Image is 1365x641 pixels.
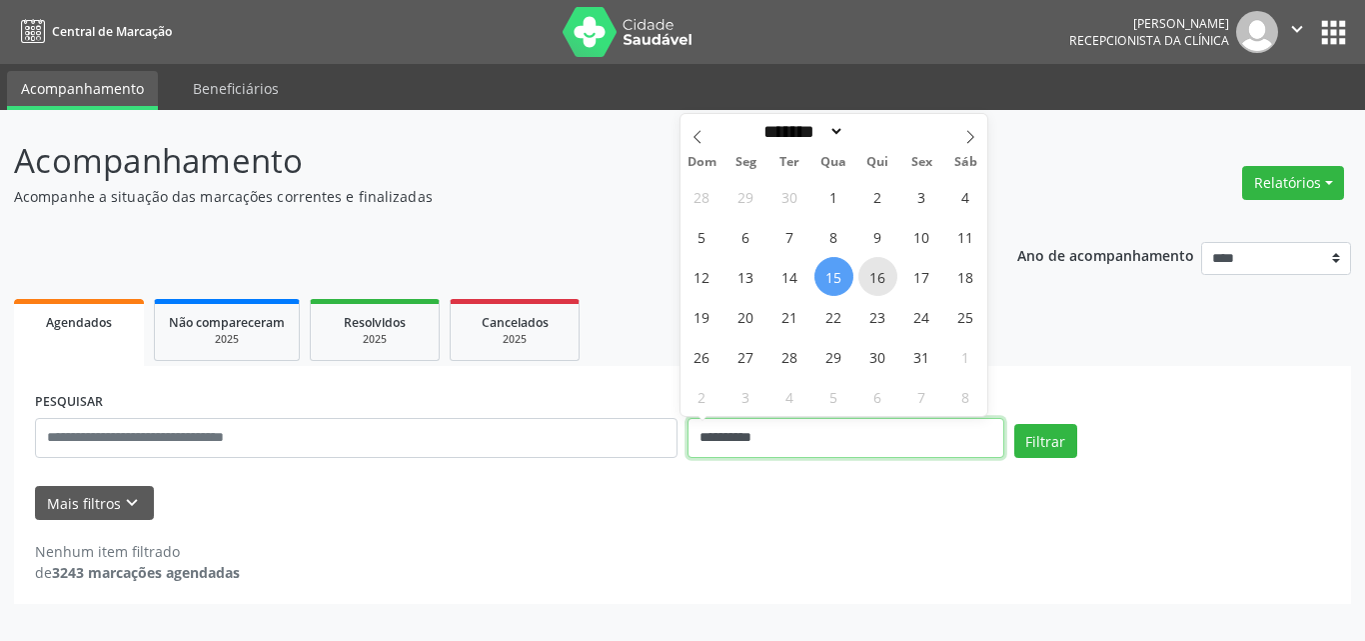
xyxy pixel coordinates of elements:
[726,337,765,376] span: Outubro 27, 2025
[726,177,765,216] span: Setembro 29, 2025
[35,387,103,418] label: PESQUISAR
[757,121,845,142] select: Month
[682,177,721,216] span: Setembro 28, 2025
[179,71,293,106] a: Beneficiários
[344,314,406,331] span: Resolvidos
[482,314,549,331] span: Cancelados
[121,492,143,514] i: keyboard_arrow_down
[682,377,721,416] span: Novembro 2, 2025
[899,156,943,169] span: Sex
[723,156,767,169] span: Seg
[946,297,985,336] span: Outubro 25, 2025
[811,156,855,169] span: Qua
[1014,424,1077,458] button: Filtrar
[858,337,897,376] span: Outubro 30, 2025
[814,297,853,336] span: Outubro 22, 2025
[682,297,721,336] span: Outubro 19, 2025
[858,177,897,216] span: Outubro 2, 2025
[14,15,172,48] a: Central de Marcação
[770,297,809,336] span: Outubro 21, 2025
[844,121,910,142] input: Year
[1286,18,1308,40] i: 
[46,314,112,331] span: Agendados
[35,541,240,562] div: Nenhum item filtrado
[1316,15,1351,50] button: apps
[902,377,941,416] span: Novembro 7, 2025
[902,257,941,296] span: Outubro 17, 2025
[943,156,987,169] span: Sáb
[902,217,941,256] span: Outubro 10, 2025
[767,156,811,169] span: Ter
[770,257,809,296] span: Outubro 14, 2025
[325,332,425,347] div: 2025
[858,297,897,336] span: Outubro 23, 2025
[52,563,240,582] strong: 3243 marcações agendadas
[726,257,765,296] span: Outubro 13, 2025
[681,156,724,169] span: Dom
[726,297,765,336] span: Outubro 20, 2025
[1278,11,1316,53] button: 
[946,177,985,216] span: Outubro 4, 2025
[946,377,985,416] span: Novembro 8, 2025
[858,257,897,296] span: Outubro 16, 2025
[946,257,985,296] span: Outubro 18, 2025
[770,337,809,376] span: Outubro 28, 2025
[814,257,853,296] span: Outubro 15, 2025
[770,177,809,216] span: Setembro 30, 2025
[1017,242,1194,267] p: Ano de acompanhamento
[814,377,853,416] span: Novembro 5, 2025
[1069,15,1229,32] div: [PERSON_NAME]
[770,377,809,416] span: Novembro 4, 2025
[902,177,941,216] span: Outubro 3, 2025
[814,337,853,376] span: Outubro 29, 2025
[169,332,285,347] div: 2025
[858,217,897,256] span: Outubro 9, 2025
[770,217,809,256] span: Outubro 7, 2025
[52,23,172,40] span: Central de Marcação
[682,257,721,296] span: Outubro 12, 2025
[946,337,985,376] span: Novembro 1, 2025
[465,332,565,347] div: 2025
[814,217,853,256] span: Outubro 8, 2025
[1236,11,1278,53] img: img
[726,377,765,416] span: Novembro 3, 2025
[7,71,158,110] a: Acompanhamento
[14,136,950,186] p: Acompanhamento
[169,314,285,331] span: Não compareceram
[858,377,897,416] span: Novembro 6, 2025
[946,217,985,256] span: Outubro 11, 2025
[1069,32,1229,49] span: Recepcionista da clínica
[1242,166,1344,200] button: Relatórios
[35,562,240,583] div: de
[726,217,765,256] span: Outubro 6, 2025
[682,337,721,376] span: Outubro 26, 2025
[814,177,853,216] span: Outubro 1, 2025
[14,186,950,207] p: Acompanhe a situação das marcações correntes e finalizadas
[902,297,941,336] span: Outubro 24, 2025
[35,486,154,521] button: Mais filtroskeyboard_arrow_down
[855,156,899,169] span: Qui
[682,217,721,256] span: Outubro 5, 2025
[902,337,941,376] span: Outubro 31, 2025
